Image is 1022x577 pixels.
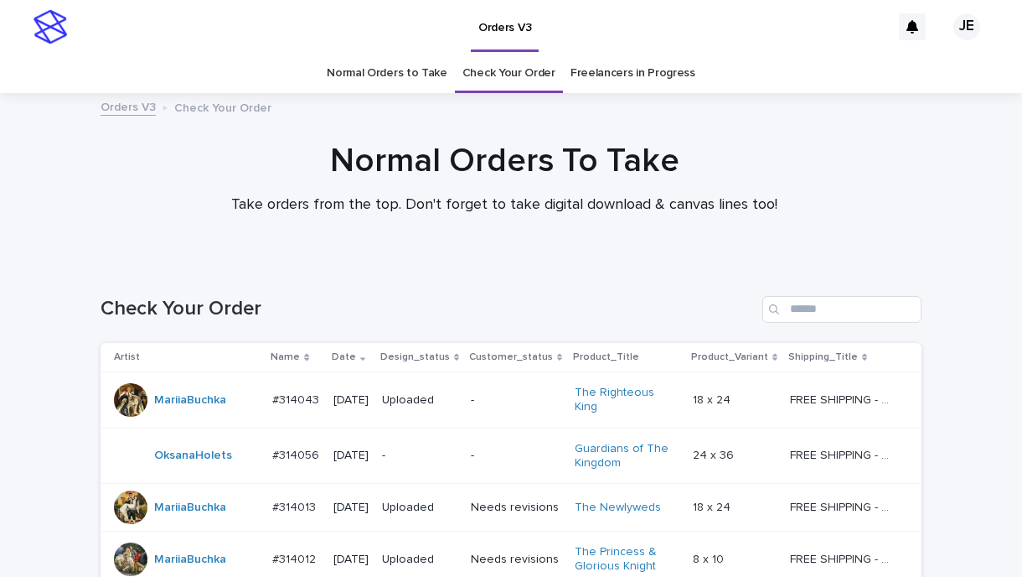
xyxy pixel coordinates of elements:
[953,13,980,40] div: JE
[573,348,639,366] p: Product_Title
[693,390,734,408] p: 18 x 24
[114,348,140,366] p: Artist
[272,549,319,567] p: #314012
[471,449,561,463] p: -
[101,428,921,484] tr: OksanaHolets #314056#314056 [DATE]--Guardians of The Kingdom 24 x 3624 x 36 FREE SHIPPING - previ...
[101,297,756,321] h1: Check Your Order
[471,553,561,567] p: Needs revisions
[790,497,898,515] p: FREE SHIPPING - preview in 1-2 business days, after your approval delivery will take 5-10 b.d.
[154,501,226,515] a: MariiaBuchka
[154,449,232,463] a: OksanaHolets
[174,97,271,116] p: Check Your Order
[788,348,858,366] p: Shipping_Title
[333,393,369,408] p: [DATE]
[382,449,457,463] p: -
[462,54,555,93] a: Check Your Order
[575,545,679,574] a: The Princess & Glorious Knight
[333,553,369,567] p: [DATE]
[575,386,679,414] a: The Righteous King
[382,393,457,408] p: Uploaded
[471,501,561,515] p: Needs revisions
[272,497,319,515] p: #314013
[380,348,450,366] p: Design_status
[154,393,226,408] a: MariiaBuchka
[471,393,561,408] p: -
[332,348,356,366] p: Date
[469,348,553,366] p: Customer_status
[271,348,300,366] p: Name
[327,54,447,93] a: Normal Orders to Take
[382,501,457,515] p: Uploaded
[333,449,369,463] p: [DATE]
[790,549,898,567] p: FREE SHIPPING - preview in 1-2 business days, after your approval delivery will take 5-10 b.d.
[333,501,369,515] p: [DATE]
[101,372,921,429] tr: MariiaBuchka #314043#314043 [DATE]Uploaded-The Righteous King 18 x 2418 x 24 FREE SHIPPING - prev...
[575,501,661,515] a: The Newlyweds
[154,553,226,567] a: MariiaBuchka
[790,390,898,408] p: FREE SHIPPING - preview in 1-2 business days, after your approval delivery will take 5-10 b.d.
[101,484,921,532] tr: MariiaBuchka #314013#314013 [DATE]UploadedNeeds revisionsThe Newlyweds 18 x 2418 x 24 FREE SHIPPI...
[34,10,67,44] img: stacker-logo-s-only.png
[693,445,737,463] p: 24 x 36
[101,96,156,116] a: Orders V3
[693,497,734,515] p: 18 x 24
[382,553,457,567] p: Uploaded
[94,141,915,181] h1: Normal Orders To Take
[169,196,839,215] p: Take orders from the top. Don't forget to take digital download & canvas lines too!
[272,390,323,408] p: #314043
[691,348,768,366] p: Product_Variant
[790,445,898,463] p: FREE SHIPPING - preview in 1-2 business days, after your approval delivery will take 5-10 b.d.
[570,54,695,93] a: Freelancers in Progress
[272,445,323,463] p: #314056
[575,442,679,470] a: Guardians of The Kingdom
[762,296,921,323] input: Search
[693,549,727,567] p: 8 x 10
